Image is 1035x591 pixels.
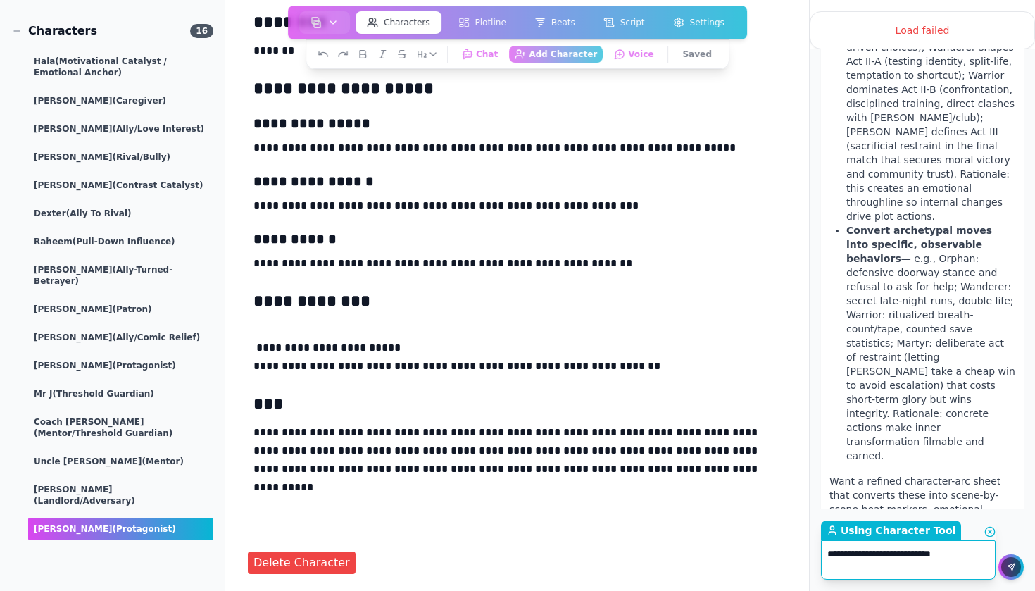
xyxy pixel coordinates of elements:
span: (Threshold Guardian) [53,389,154,399]
strong: Convert archetypal moves into specific, observable behaviors [846,225,992,264]
span: (Patron) [113,304,152,314]
div: [PERSON_NAME] [28,259,213,292]
span: (Mentor) [142,456,184,466]
div: Mr J [28,382,213,405]
span: (Ally/Comic Relief) [113,332,201,342]
span: (protagonist) [113,361,176,371]
div: Uncle [PERSON_NAME] [28,450,213,473]
div: Dexter [28,202,213,225]
div: [PERSON_NAME] [28,174,213,197]
button: Voice [608,46,659,63]
div: Raheem [28,230,213,253]
a: Settings [659,8,739,37]
a: Script [589,8,659,37]
span: (Caregiver) [113,96,167,106]
span: (Ally to Rival) [66,209,132,218]
div: [PERSON_NAME] [28,518,213,540]
button: Plotline [447,11,517,34]
div: Coach [PERSON_NAME] [28,411,213,444]
div: [PERSON_NAME] [28,326,213,349]
button: Settings [662,11,736,34]
button: Characters [356,11,441,34]
div: [PERSON_NAME] [28,89,213,112]
span: (Landlord/Adversary) [34,496,135,506]
button: Delete Character [248,552,356,574]
li: — e.g., Orphan: defensive doorway stance and refusal to ask for help; Wanderer: secret late-night... [846,223,1015,463]
button: Add Character [509,46,603,63]
div: Hala [28,50,213,84]
span: 16 [190,24,213,38]
div: Load failed [810,11,1035,49]
a: Characters [353,8,444,37]
span: (Ally/Love Interest) [113,124,205,134]
div: [PERSON_NAME] [28,118,213,140]
span: (Mentor/Threshold Guardian) [34,428,172,438]
button: Script [592,11,656,34]
span: (Protagonist) [113,524,176,534]
div: Characters [11,23,97,39]
button: Chat [456,46,503,63]
div: [PERSON_NAME] [28,354,213,377]
img: storyboard [310,17,322,28]
div: [PERSON_NAME] [28,146,213,168]
div: [PERSON_NAME] [28,478,213,512]
a: Plotline [444,8,520,37]
a: Beats [520,8,589,37]
label: Using Character Tool [821,521,961,540]
span: (Motivational Catalyst / Emotional Anchor) [34,56,167,77]
span: (Rival/Bully) [113,152,170,162]
button: Saved [677,46,717,63]
span: (Contrast Catalyst) [113,180,203,190]
button: Beats [523,11,586,34]
div: [PERSON_NAME] [28,298,213,321]
span: (Pull-Down Influence) [73,237,175,247]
